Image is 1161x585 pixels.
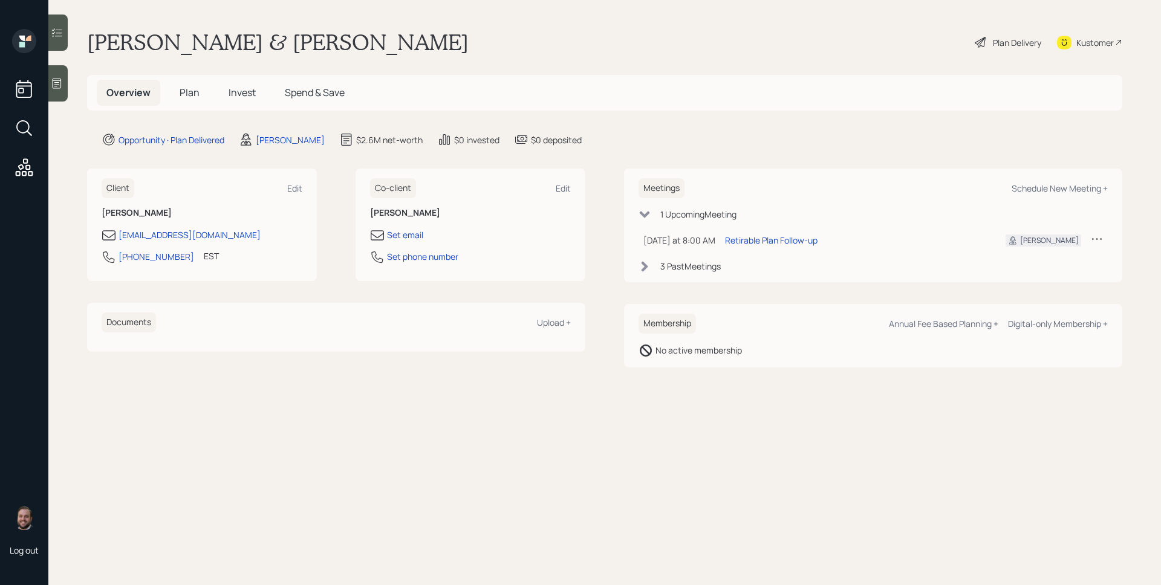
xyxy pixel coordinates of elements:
[285,86,345,99] span: Spend & Save
[87,29,469,56] h1: [PERSON_NAME] & [PERSON_NAME]
[180,86,200,99] span: Plan
[287,183,302,194] div: Edit
[556,183,571,194] div: Edit
[229,86,256,99] span: Invest
[537,317,571,328] div: Upload +
[119,250,194,263] div: [PHONE_NUMBER]
[1020,235,1079,246] div: [PERSON_NAME]
[660,208,737,221] div: 1 Upcoming Meeting
[12,506,36,530] img: james-distasi-headshot.png
[119,228,261,241] div: [EMAIL_ADDRESS][DOMAIN_NAME]
[1012,183,1108,194] div: Schedule New Meeting +
[725,234,818,247] div: Retirable Plan Follow-up
[387,250,458,263] div: Set phone number
[660,260,721,273] div: 3 Past Meeting s
[639,314,696,334] h6: Membership
[102,312,156,332] h6: Documents
[1008,318,1108,329] div: Digital-only Membership +
[256,134,325,146] div: [PERSON_NAME]
[639,178,685,198] h6: Meetings
[643,234,715,247] div: [DATE] at 8:00 AM
[454,134,499,146] div: $0 invested
[370,178,416,198] h6: Co-client
[387,228,423,241] div: Set email
[102,178,134,198] h6: Client
[655,344,742,357] div: No active membership
[106,86,151,99] span: Overview
[889,318,998,329] div: Annual Fee Based Planning +
[531,134,582,146] div: $0 deposited
[102,208,302,218] h6: [PERSON_NAME]
[10,545,39,556] div: Log out
[993,36,1041,49] div: Plan Delivery
[370,208,571,218] h6: [PERSON_NAME]
[119,134,224,146] div: Opportunity · Plan Delivered
[356,134,423,146] div: $2.6M net-worth
[204,250,219,262] div: EST
[1076,36,1114,49] div: Kustomer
